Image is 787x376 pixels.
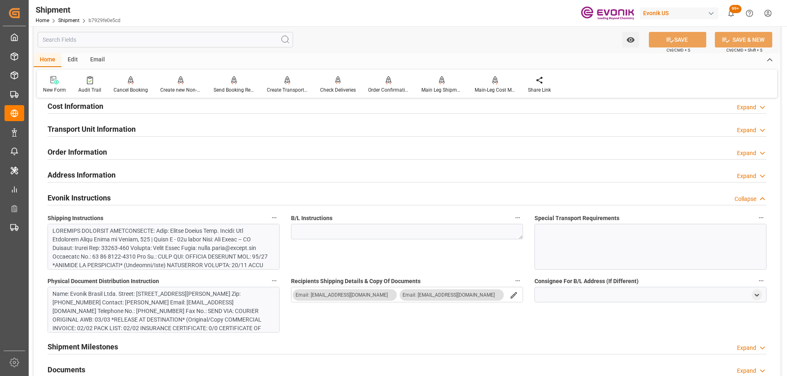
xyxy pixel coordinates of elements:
[729,5,742,13] span: 99+
[735,195,756,203] div: Collapse
[61,53,84,67] div: Edit
[48,341,118,352] h2: Shipment Milestones
[48,192,111,203] h2: Evonik Instructions
[58,18,80,23] a: Shipment
[535,214,619,223] span: Special Transport Requirements
[737,103,756,112] div: Expand
[740,4,759,23] button: Help Center
[505,287,523,303] button: search button
[737,126,756,135] div: Expand
[400,289,504,301] button: Email: [EMAIL_ADDRESS][DOMAIN_NAME]
[640,5,722,21] button: Evonik US
[269,212,280,223] button: Shipping Instructions
[84,53,111,67] div: Email
[528,86,551,94] div: Share Link
[296,291,388,299] div: Email: [EMAIL_ADDRESS][DOMAIN_NAME]
[48,214,103,223] span: Shipping Instructions
[36,4,121,16] div: Shipment
[535,277,639,286] span: Consignee For B/L Address (If Different)
[722,4,740,23] button: show 100 new notifications
[475,86,516,94] div: Main-Leg Cost Message
[48,364,85,375] h2: Documents
[48,101,103,112] h2: Cost Information
[640,7,719,19] div: Evonik US
[36,18,49,23] a: Home
[368,86,409,94] div: Order Confirmation
[666,47,690,53] span: Ctrl/CMD + S
[756,275,767,286] button: Consignee For B/L Address (If Different)
[291,287,505,303] button: menu-button
[52,290,268,341] div: Name: Evonik Brasil Ltda. Street: [STREET_ADDRESS][PERSON_NAME] Zip: [PHONE_NUMBER] Contact: [PER...
[291,287,523,302] button: open menu
[269,275,280,286] button: Physical Document Distribution Instruction
[48,146,107,158] h2: Order Information
[726,47,762,53] span: Ctrl/CMD + Shift + S
[737,149,756,158] div: Expand
[43,86,66,94] div: New Form
[649,32,706,47] button: SAVE
[512,275,523,286] button: Recipients Shipping Details & Copy Of Documents
[38,32,293,47] input: Search Fields
[48,169,116,180] h2: Address Information
[421,86,462,94] div: Main Leg Shipment
[78,86,101,94] div: Audit Trail
[291,277,421,286] span: Recipients Shipping Details & Copy Of Documents
[512,212,523,223] button: B/L Instructions
[403,291,495,299] div: Email: [EMAIL_ADDRESS][DOMAIN_NAME]
[267,86,308,94] div: Create Transport Unit
[737,172,756,180] div: Expand
[114,86,148,94] div: Cancel Booking
[581,6,634,20] img: Evonik-brand-mark-Deep-Purple-RGB.jpeg_1700498283.jpeg
[293,289,397,301] button: Email: [EMAIL_ADDRESS][DOMAIN_NAME]
[160,86,201,94] div: Create new Non-Conformance
[291,214,332,223] span: B/L Instructions
[214,86,255,94] div: Send Booking Request To ABS
[756,212,767,223] button: Special Transport Requirements
[48,124,136,135] h2: Transport Unit Information
[48,277,159,286] span: Physical Document Distribution Instruction
[737,367,756,375] div: Expand
[34,53,61,67] div: Home
[737,344,756,352] div: Expand
[622,32,639,47] button: open menu
[320,86,356,94] div: Check Deliveries
[715,32,772,47] button: SAVE & NEW
[752,289,762,300] div: open menu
